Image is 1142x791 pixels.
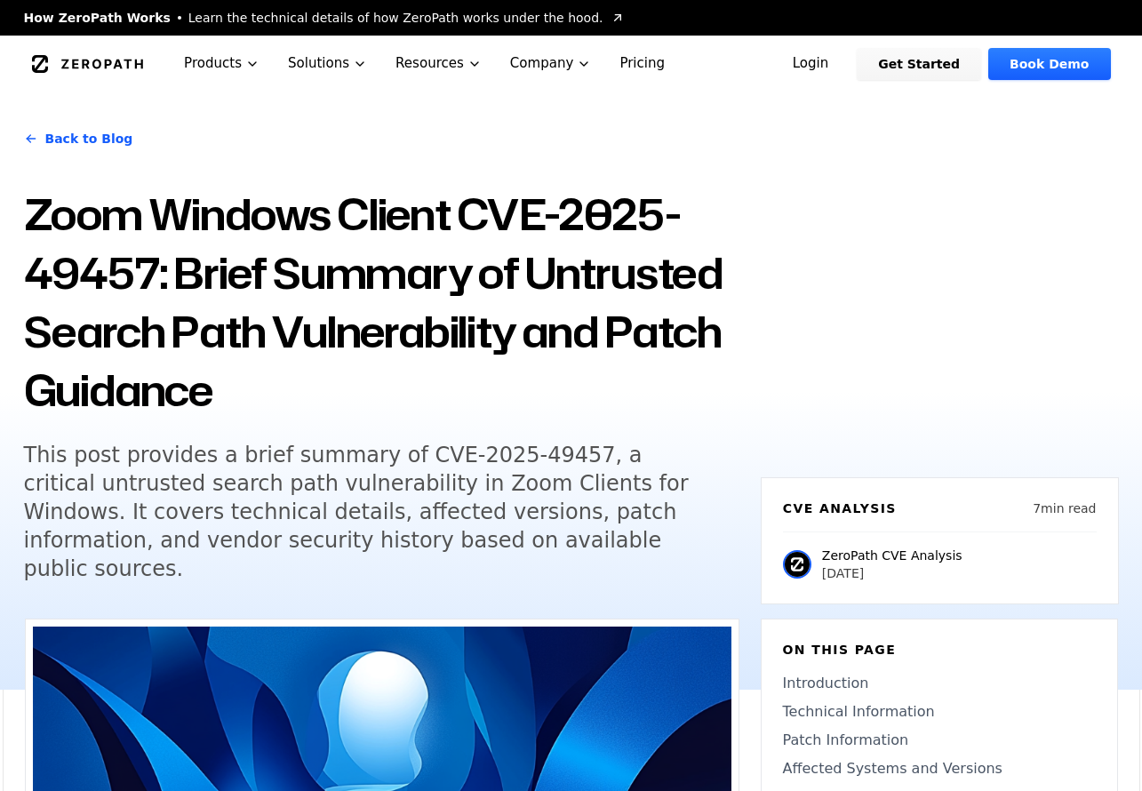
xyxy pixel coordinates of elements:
a: Patch Information [783,730,1096,751]
img: ZeroPath CVE Analysis [783,550,811,579]
a: How ZeroPath WorksLearn the technical details of how ZeroPath works under the hood. [24,9,625,27]
span: Learn the technical details of how ZeroPath works under the hood. [188,9,603,27]
h1: Zoom Windows Client CVE-2025-49457: Brief Summary of Untrusted Search Path Vulnerability and Patc... [24,185,739,419]
span: How ZeroPath Works [24,9,171,27]
a: Introduction [783,673,1096,694]
a: Technical Information [783,701,1096,723]
nav: Global [3,36,1140,92]
a: Pricing [605,36,679,92]
button: Resources [381,36,496,92]
h5: This post provides a brief summary of CVE-2025-49457, a critical untrusted search path vulnerabil... [24,441,707,583]
p: [DATE] [822,564,962,582]
a: Affected Systems and Versions [783,758,1096,779]
button: Company [496,36,606,92]
p: 7 min read [1033,499,1096,517]
a: Login [771,48,851,80]
a: Get Started [857,48,981,80]
a: Back to Blog [24,114,133,164]
h6: On this page [783,641,1096,659]
a: Book Demo [988,48,1110,80]
h6: CVE Analysis [783,499,897,517]
p: ZeroPath CVE Analysis [822,547,962,564]
button: Products [170,36,274,92]
button: Solutions [274,36,381,92]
